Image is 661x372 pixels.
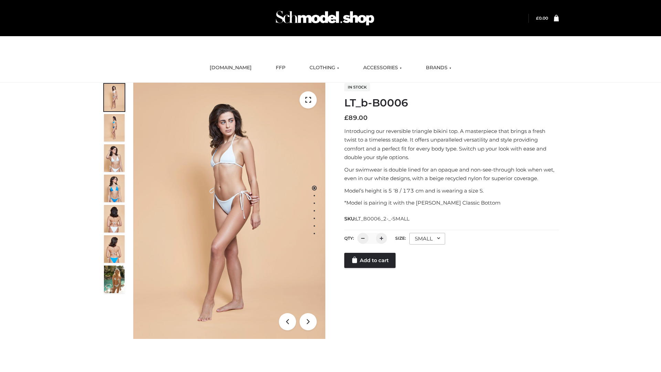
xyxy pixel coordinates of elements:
a: CLOTHING [304,60,344,75]
img: Arieltop_CloudNine_AzureSky2.jpg [104,266,125,293]
bdi: 89.00 [344,114,368,122]
img: ArielClassicBikiniTop_CloudNine_AzureSky_OW114ECO_4-scaled.jpg [104,175,125,202]
div: SMALL [409,233,445,245]
a: £0.00 [536,15,548,21]
p: Model’s height is 5 ‘8 / 173 cm and is wearing a size S. [344,186,559,195]
p: Our swimwear is double lined for an opaque and non-see-through look when wet, even in our white d... [344,165,559,183]
p: Introducing our reversible triangle bikini top. A masterpiece that brings a fresh twist to a time... [344,127,559,162]
img: ArielClassicBikiniTop_CloudNine_AzureSky_OW114ECO_2-scaled.jpg [104,114,125,142]
a: BRANDS [421,60,457,75]
img: ArielClassicBikiniTop_CloudNine_AzureSky_OW114ECO_1-scaled.jpg [104,84,125,111]
a: FFP [271,60,291,75]
span: £ [344,114,348,122]
label: QTY: [344,236,354,241]
img: ArielClassicBikiniTop_CloudNine_AzureSky_OW114ECO_1 [133,83,325,339]
a: [DOMAIN_NAME] [204,60,257,75]
label: Size: [395,236,406,241]
img: ArielClassicBikiniTop_CloudNine_AzureSky_OW114ECO_7-scaled.jpg [104,205,125,232]
img: ArielClassicBikiniTop_CloudNine_AzureSky_OW114ECO_3-scaled.jpg [104,144,125,172]
p: *Model is pairing it with the [PERSON_NAME] Classic Bottom [344,198,559,207]
img: ArielClassicBikiniTop_CloudNine_AzureSky_OW114ECO_8-scaled.jpg [104,235,125,263]
span: £ [536,15,539,21]
a: ACCESSORIES [358,60,407,75]
span: SKU: [344,215,410,223]
h1: LT_b-B0006 [344,97,559,109]
span: In stock [344,83,370,91]
img: Schmodel Admin 964 [273,4,377,32]
span: LT_B0006_2-_-SMALL [356,216,409,222]
bdi: 0.00 [536,15,548,21]
a: Add to cart [344,253,396,268]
